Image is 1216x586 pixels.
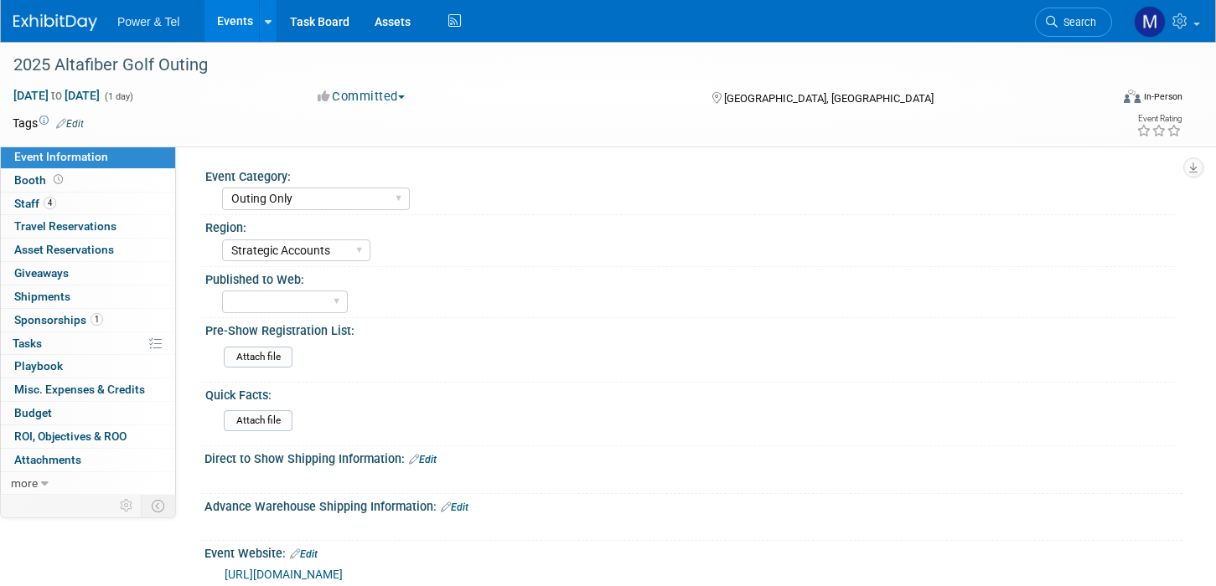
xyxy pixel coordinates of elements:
[225,568,343,581] a: [URL][DOMAIN_NAME]
[441,501,468,513] a: Edit
[13,337,42,350] span: Tasks
[1,425,175,448] a: ROI, Objectives & ROO
[205,267,1175,288] div: Published to Web:
[112,495,142,517] td: Personalize Event Tab Strip
[14,197,56,210] span: Staff
[1,472,175,495] a: more
[1,215,175,238] a: Travel Reservations
[8,50,1083,80] div: 2025 Altafiber Golf Outing
[1,169,175,192] a: Booth
[117,15,179,28] span: Power & Tel
[14,266,69,280] span: Giveaways
[1,449,175,471] a: Attachments
[14,383,145,396] span: Misc. Expenses & Credits
[204,541,1182,563] div: Event Website:
[13,115,84,131] td: Tags
[205,383,1175,404] div: Quick Facts:
[1,355,175,378] a: Playbook
[142,495,176,517] td: Toggle Event Tabs
[103,91,133,102] span: (1 day)
[1,285,175,308] a: Shipments
[14,219,116,233] span: Travel Reservations
[290,548,318,560] a: Edit
[13,14,97,31] img: ExhibitDay
[14,429,127,443] span: ROI, Objectives & ROO
[1058,16,1096,28] span: Search
[205,318,1175,339] div: Pre-Show Registration List:
[1124,90,1141,103] img: Format-Inperson.png
[205,164,1175,185] div: Event Category:
[204,446,1182,468] div: Direct to Show Shipping Information:
[1136,115,1182,123] div: Event Rating
[312,88,411,105] button: Committed
[13,88,101,103] span: [DATE] [DATE]
[409,454,437,465] a: Edit
[14,173,66,187] span: Booth
[1008,87,1182,112] div: Event Format
[1,332,175,355] a: Tasks
[14,406,52,419] span: Budget
[56,118,84,130] a: Edit
[205,215,1175,236] div: Region:
[1035,8,1112,37] a: Search
[1,262,175,285] a: Giveaways
[1,239,175,261] a: Asset Reservations
[50,173,66,186] span: Booth not reserved yet
[14,243,114,256] span: Asset Reservations
[1,146,175,168] a: Event Information
[1,378,175,401] a: Misc. Expenses & Credits
[1,193,175,215] a: Staff4
[1,402,175,424] a: Budget
[14,359,63,373] span: Playbook
[11,476,38,490] span: more
[44,197,56,209] span: 4
[14,313,103,326] span: Sponsorships
[14,453,81,466] span: Attachments
[91,313,103,326] span: 1
[1,309,175,332] a: Sponsorships1
[14,290,70,303] span: Shipments
[49,89,65,102] span: to
[1143,90,1182,103] div: In-Person
[1134,6,1166,38] img: Madalyn Bobbitt
[204,494,1182,516] div: Advance Warehouse Shipping Information:
[14,150,108,163] span: Event Information
[724,92,934,105] span: [GEOGRAPHIC_DATA], [GEOGRAPHIC_DATA]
